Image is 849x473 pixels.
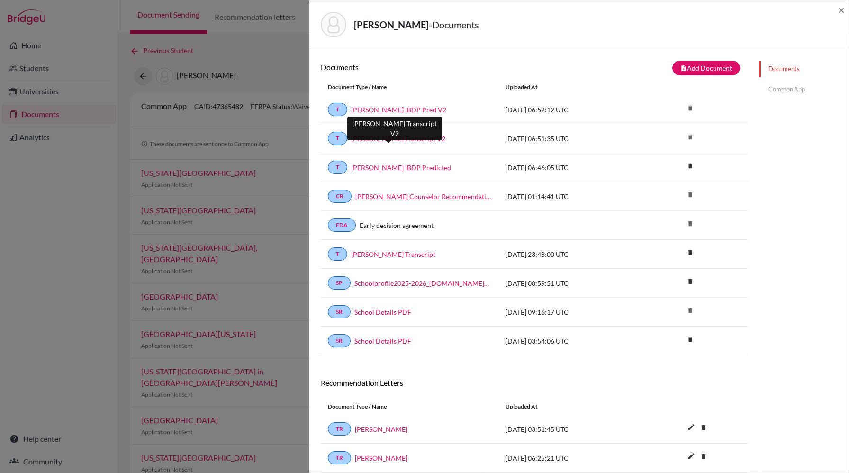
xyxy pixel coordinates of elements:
a: [PERSON_NAME] Transcript [351,249,435,259]
a: [PERSON_NAME] Counselor Recommendation [355,191,491,201]
a: School Details PDF [354,336,411,346]
i: delete [683,303,697,318]
button: note_addAdd Document [672,61,740,75]
a: TR [328,422,351,436]
a: Documents [759,61,849,77]
i: edit [684,419,699,435]
i: delete [683,188,697,202]
i: note_add [680,65,687,72]
i: edit [684,448,699,464]
i: delete [683,274,697,289]
a: SR [328,334,351,347]
div: [DATE] 01:14:41 UTC [498,191,641,201]
span: [DATE] 06:25:21 UTC [506,454,569,462]
div: [DATE] 23:48:00 UTC [498,249,641,259]
a: T [328,103,347,116]
a: Schoolprofile2025-2026_[DOMAIN_NAME]_wide [354,278,491,288]
a: Common App [759,81,849,98]
a: delete [683,276,697,289]
i: delete [696,449,711,464]
span: - Documents [429,19,479,30]
i: delete [683,217,697,231]
strong: [PERSON_NAME] [354,19,429,30]
h6: Recommendation Letters [321,378,747,387]
div: [DATE] 06:51:35 UTC [498,134,641,144]
span: × [838,3,845,17]
i: delete [683,332,697,346]
div: [DATE] 09:16:17 UTC [498,307,641,317]
a: EDA [328,218,356,232]
i: delete [683,246,697,260]
a: delete [683,247,697,260]
button: edit [683,421,699,435]
a: [PERSON_NAME] [355,453,407,463]
a: delete [683,334,697,346]
button: edit [683,450,699,464]
div: [DATE] 06:52:12 UTC [498,105,641,115]
a: T [328,132,347,145]
i: delete [683,101,697,115]
a: delete [696,422,711,435]
div: [PERSON_NAME] Transcript V2 [347,117,442,140]
a: Early decision agreement [360,220,434,230]
button: Close [838,4,845,16]
a: delete [696,451,711,464]
a: School Details PDF [354,307,411,317]
i: delete [683,130,697,144]
div: Uploaded at [498,83,641,91]
a: TR [328,451,351,464]
a: CR [328,190,352,203]
div: [DATE] 06:46:05 UTC [498,163,641,173]
a: [PERSON_NAME] [355,424,407,434]
div: [DATE] 03:54:06 UTC [498,336,641,346]
a: T [328,247,347,261]
a: [PERSON_NAME] IBDP Pred V2 [351,105,446,115]
div: [DATE] 08:59:51 UTC [498,278,641,288]
div: Uploaded at [498,402,641,411]
a: [PERSON_NAME] IBDP Predicted [351,163,451,173]
a: delete [683,160,697,173]
h6: Documents [321,63,534,72]
i: delete [683,159,697,173]
div: Document Type / Name [321,402,498,411]
a: SR [328,305,351,318]
i: delete [696,420,711,435]
div: Document Type / Name [321,83,498,91]
a: T [328,161,347,174]
a: SP [328,276,351,290]
span: [DATE] 03:51:45 UTC [506,425,569,433]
